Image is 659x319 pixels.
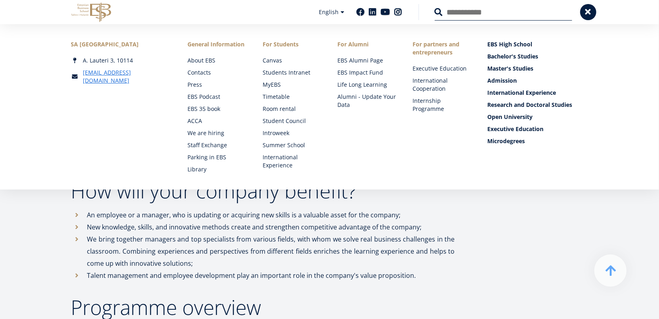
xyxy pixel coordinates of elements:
[71,221,455,233] li: New knowledge, skills, and innovative methods create and strengthen competitive advantage of the ...
[83,69,172,85] a: [EMAIL_ADDRESS][DOMAIN_NAME]
[413,40,472,56] span: For partners and entrepreneurs
[187,105,246,113] a: EBS 35 book
[488,113,588,121] a: Open University
[338,56,397,65] a: EBS Alumni Page
[263,117,322,125] a: Student Council
[413,65,472,73] a: Executive Education
[187,69,246,77] a: Contacts
[9,112,75,119] span: One-year MBA (in Estonian)
[338,40,397,48] span: For Alumni
[187,40,246,48] span: General Information
[338,81,397,89] a: Life Long Learning
[263,69,322,77] a: Students Intranet
[394,8,402,16] a: Instagram
[488,125,588,133] a: Executive Education
[357,8,365,16] a: Facebook
[488,101,588,109] a: Research and Doctoral Studies
[488,77,588,85] a: Admission
[488,40,588,48] a: EBS High School
[381,8,390,16] a: Youtube
[413,77,472,93] a: International Cooperation
[2,113,7,118] input: One-year MBA (in Estonian)
[9,123,44,130] span: Two-year MBA
[263,105,322,113] a: Room rental
[187,129,246,137] a: We are hiring
[71,233,455,269] li: We bring together managers and top specialists from various fields, with whom we solve real busin...
[71,56,172,65] div: A. Lauteri 3, 10114
[9,133,78,140] span: Technology Innovation MBA
[2,133,7,139] input: Technology Innovation MBA
[263,141,322,149] a: Summer School
[488,65,588,73] a: Master's Studies
[71,40,172,48] div: SA [GEOGRAPHIC_DATA]
[263,93,322,101] a: Timetable
[369,8,377,16] a: Linkedin
[338,93,397,109] a: Alumni - Update Your Data
[71,269,455,281] li: Talent management and employee development play an important role in the company's value proposit...
[2,123,7,128] input: Two-year MBA
[187,93,246,101] a: EBS Podcast
[187,117,246,125] a: ACCA
[71,209,455,221] li: An employee or a manager, who is updating or acquiring new skills is a valuable asset for the com...
[71,298,455,318] h2: Programme overview
[192,0,218,8] span: Last Name
[263,56,322,65] a: Canvas
[338,69,397,77] a: EBS Impact Fund
[263,81,322,89] a: MyEBS
[413,97,472,113] a: Internship Programme
[187,153,246,161] a: Parking in EBS
[263,129,322,137] a: Introweek
[488,89,588,97] a: International Experience
[187,56,246,65] a: About EBS
[263,153,322,169] a: International Experience
[488,52,588,60] a: Bachelor's Studies
[263,40,322,48] a: For Students
[488,137,588,145] a: Microdegrees
[187,165,246,173] a: Library
[187,141,246,149] a: Staff Exchange
[187,81,246,89] a: Press
[71,181,455,201] h2: How will your company benefit?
